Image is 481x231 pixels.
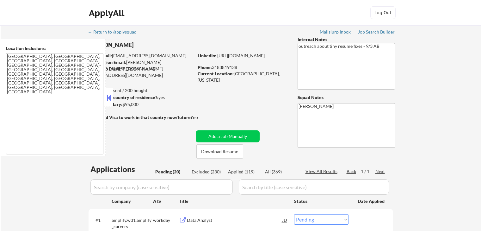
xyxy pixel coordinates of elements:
div: Squad Notes [298,94,395,101]
div: no [193,114,211,121]
div: ← Return to /applysquad [88,30,143,34]
div: ApplyAll [89,8,126,18]
div: Internal Notes [298,36,395,43]
div: Date Applied [358,198,385,204]
div: [GEOGRAPHIC_DATA], [US_STATE] [198,71,287,83]
div: Data Analyst [187,217,282,223]
div: Applications [90,165,153,173]
div: Applied (119) [228,169,260,175]
a: [URL][DOMAIN_NAME] [217,53,265,58]
div: Pending (20) [155,169,187,175]
div: $95,000 [88,101,194,108]
div: [EMAIL_ADDRESS][DOMAIN_NAME] [89,53,194,59]
div: [PERSON_NAME] [89,41,219,49]
strong: Can work in country of residence?: [88,95,158,100]
strong: Will need Visa to work in that country now/future?: [89,115,194,120]
div: [PERSON_NAME][EMAIL_ADDRESS][DOMAIN_NAME] [89,66,194,78]
input: Search by title (case sensitive) [239,179,389,195]
input: Search by company (case sensitive) [90,179,233,195]
div: JD [282,214,288,226]
div: Next [375,168,385,175]
div: Company [112,198,153,204]
div: 1 / 1 [361,168,375,175]
strong: Current Location: [198,71,234,76]
div: Back [347,168,357,175]
div: Location Inclusions: [6,45,103,52]
div: [PERSON_NAME][EMAIL_ADDRESS][DOMAIN_NAME] [89,59,194,72]
div: Mailslurp Inbox [320,30,351,34]
div: Job Search Builder [358,30,395,34]
button: Add a Job Manually [196,130,260,142]
div: 119 sent / 200 bought [88,87,194,94]
a: Mailslurp Inbox [320,29,351,36]
div: All (369) [265,169,297,175]
div: #1 [96,217,107,223]
a: Job Search Builder [358,29,395,36]
div: ATS [153,198,179,204]
div: View All Results [305,168,339,175]
div: Status [294,195,348,207]
button: Log Out [370,6,396,19]
div: Excluded (230) [192,169,223,175]
div: amplify.wd1.amplify_careers [112,217,153,229]
button: Download Resume [196,144,243,159]
strong: LinkedIn: [198,53,216,58]
a: ← Return to /applysquad [88,29,143,36]
div: yes [88,94,192,101]
div: 3183819138 [198,64,287,71]
div: Title [179,198,288,204]
strong: Phone: [198,65,212,70]
div: workday [153,217,179,223]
